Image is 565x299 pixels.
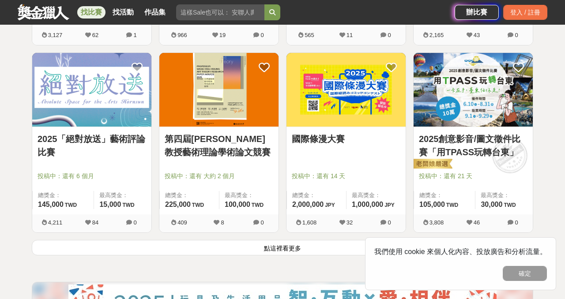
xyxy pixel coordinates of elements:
span: 8 [221,219,224,226]
img: Cover Image [414,53,533,127]
span: 4,211 [48,219,63,226]
img: Cover Image [159,53,279,127]
span: 409 [177,219,187,226]
span: TWD [65,202,77,208]
span: 1 [133,32,136,38]
span: 3,127 [48,32,63,38]
span: 46 [474,219,480,226]
span: 0 [260,219,264,226]
span: 105,000 [419,201,445,208]
span: 最高獎金： [481,191,527,200]
span: 19 [219,32,226,38]
span: 145,000 [38,201,64,208]
span: JPY [325,202,335,208]
span: 0 [388,219,391,226]
a: 2025「絕對放送」藝術評論比賽 [38,132,146,159]
span: 投稿中：還有 大約 2 個月 [165,172,273,181]
span: 0 [260,32,264,38]
span: 2,165 [429,32,444,38]
a: 找活動 [109,6,137,19]
span: 100,000 [225,201,250,208]
span: 0 [388,32,391,38]
span: TWD [504,202,516,208]
span: 43 [474,32,480,38]
span: 最高獎金： [225,191,273,200]
span: 966 [177,32,187,38]
a: 作品集 [141,6,169,19]
span: JPY [384,202,395,208]
a: 找比賽 [77,6,105,19]
span: 總獎金： [38,191,88,200]
span: 總獎金： [165,191,214,200]
span: 225,000 [165,201,191,208]
span: TWD [446,202,458,208]
span: 投稿中：還有 14 天 [292,172,400,181]
span: 565 [305,32,314,38]
input: 這樣Sale也可以： 安聯人壽創意銷售法募集 [176,4,264,20]
a: 2025創意影音/圖文徵件比賽「用TPASS玩轉台東」 [419,132,527,159]
span: 15,000 [99,201,121,208]
span: 30,000 [481,201,502,208]
span: TWD [192,202,204,208]
a: 國際條漫大賽 [292,132,400,146]
div: 登入 / 註冊 [503,5,547,20]
span: 0 [133,219,136,226]
span: 1,608 [302,219,317,226]
button: 確定 [503,266,547,281]
span: 2,000,000 [292,201,324,208]
span: 投稿中：還有 21 天 [419,172,527,181]
a: 第四屆[PERSON_NAME]教授藝術理論學術論文競賽 [165,132,273,159]
span: 1,000,000 [352,201,383,208]
img: Cover Image [32,53,151,127]
a: 辦比賽 [455,5,499,20]
img: 老闆娘嚴選 [412,158,452,171]
span: 最高獎金： [352,191,400,200]
span: TWD [122,202,134,208]
span: 總獎金： [292,191,341,200]
button: 點這裡看更多 [32,240,533,255]
span: 62 [92,32,98,38]
span: 84 [92,219,98,226]
span: 3,808 [429,219,444,226]
span: 最高獎金： [99,191,146,200]
img: Cover Image [286,53,406,127]
span: 投稿中：還有 6 個月 [38,172,146,181]
span: 32 [347,219,353,226]
span: 0 [515,32,518,38]
span: 0 [515,219,518,226]
span: 總獎金： [419,191,470,200]
span: 我們使用 cookie 來個人化內容、投放廣告和分析流量。 [374,248,547,255]
span: 11 [347,32,353,38]
span: TWD [252,202,264,208]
